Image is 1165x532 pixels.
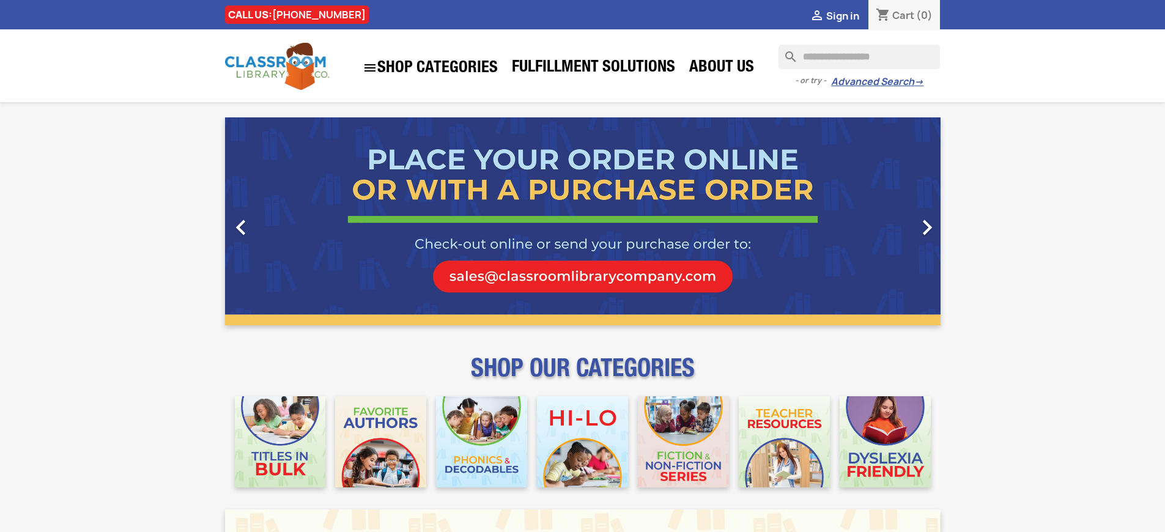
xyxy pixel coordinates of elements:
a: Previous [225,117,333,325]
a: SHOP CATEGORIES [357,54,504,81]
img: CLC_Fiction_Nonfiction_Mobile.jpg [638,396,729,487]
span: → [914,76,923,88]
img: CLC_Phonics_And_Decodables_Mobile.jpg [436,396,527,487]
a: About Us [683,56,760,81]
span: - or try - [795,75,831,87]
span: Cart [892,9,914,22]
i:  [810,9,824,24]
ul: Carousel container [225,117,941,325]
p: SHOP OUR CATEGORIES [225,364,941,386]
img: CLC_Favorite_Authors_Mobile.jpg [335,396,426,487]
i: search [779,45,793,59]
a: Fulfillment Solutions [506,56,681,81]
img: Classroom Library Company [225,43,329,90]
a:  Sign in [810,9,859,23]
i:  [226,212,256,243]
img: CLC_Bulk_Mobile.jpg [235,396,326,487]
a: Next [833,117,941,325]
i: shopping_cart [876,9,890,23]
input: Search [779,45,940,69]
span: Sign in [826,9,859,23]
i:  [912,212,942,243]
img: CLC_Dyslexia_Mobile.jpg [840,396,931,487]
span: (0) [916,9,933,22]
a: Advanced Search→ [831,76,923,88]
img: CLC_Teacher_Resources_Mobile.jpg [739,396,830,487]
i:  [363,61,377,75]
img: CLC_HiLo_Mobile.jpg [537,396,628,487]
a: [PHONE_NUMBER] [272,8,366,21]
div: CALL US: [225,6,369,24]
